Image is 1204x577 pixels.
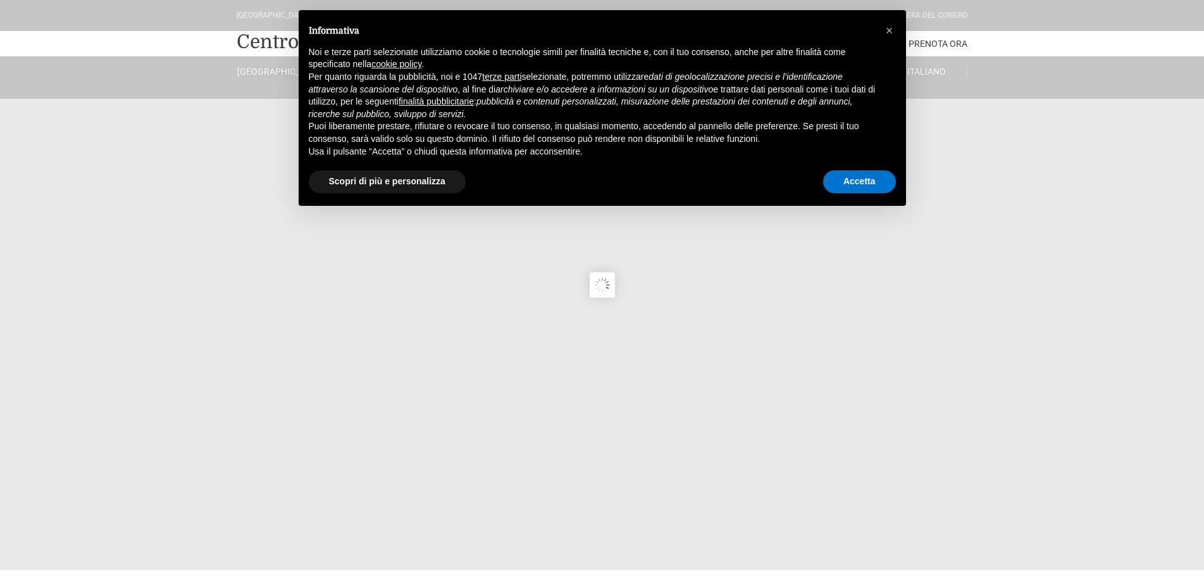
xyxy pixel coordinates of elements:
[371,59,421,69] a: cookie policy
[886,66,967,77] a: Italiano
[309,25,876,36] h2: Informativa
[893,10,967,22] div: Riviera Del Conero
[907,67,946,77] span: Italiano
[309,46,876,71] p: Noi e terze parti selezionate utilizziamo cookie o tecnologie simili per finalità tecniche e, con...
[309,146,876,158] p: Usa il pulsante “Accetta” o chiudi questa informativa per acconsentire.
[886,23,893,37] span: ×
[237,29,481,54] a: Centro Vacanze De Angelis
[495,84,713,94] em: archiviare e/o accedere a informazioni su un dispositivo
[309,72,843,94] em: dati di geolocalizzazione precisi e l’identificazione attraverso la scansione del dispositivo
[309,96,853,119] em: pubblicità e contenuti personalizzati, misurazione delle prestazioni dei contenuti e degli annunc...
[823,170,896,193] button: Accetta
[482,71,521,84] button: terze parti
[879,20,900,41] button: Chiudi questa informativa
[909,31,967,56] a: Prenota Ora
[237,10,309,22] div: [GEOGRAPHIC_DATA]
[399,96,474,108] button: finalità pubblicitarie
[237,66,318,77] a: [GEOGRAPHIC_DATA]
[309,170,466,193] button: Scopri di più e personalizza
[309,120,876,145] p: Puoi liberamente prestare, rifiutare o revocare il tuo consenso, in qualsiasi momento, accedendo ...
[309,71,876,120] p: Per quanto riguarda la pubblicità, noi e 1047 selezionate, potremmo utilizzare , al fine di e tra...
